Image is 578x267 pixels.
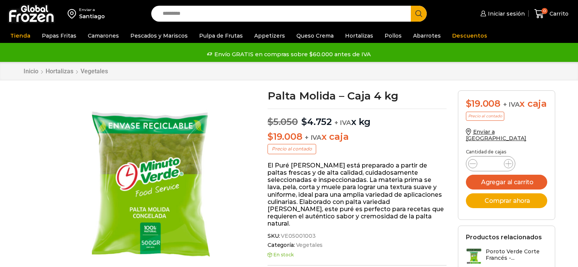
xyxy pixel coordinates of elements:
bdi: 19.008 [466,98,500,109]
a: Hortalizas [45,68,74,75]
p: El Puré [PERSON_NAME] está preparado a partir de paltas frescas y de alta calidad, cuidadosamente... [268,162,447,228]
span: Carrito [548,10,568,17]
bdi: 19.008 [268,131,302,142]
h3: Poroto Verde Corte Francés -... [486,248,547,261]
span: $ [268,116,273,127]
div: Enviar a [79,7,105,13]
a: Pollos [381,28,405,43]
div: x caja [466,98,547,109]
span: + IVA [503,101,520,108]
p: x kg [268,109,447,128]
input: Product quantity [483,158,498,169]
a: Appetizers [250,28,289,43]
a: Abarrotes [409,28,445,43]
a: Papas Fritas [38,28,80,43]
span: Iniciar sesión [486,10,525,17]
span: VE05001003 [280,233,316,239]
span: SKU: [268,233,447,239]
img: address-field-icon.svg [68,7,79,20]
a: Hortalizas [341,28,377,43]
a: Descuentos [448,28,491,43]
span: + IVA [305,134,321,141]
span: $ [268,131,273,142]
a: Camarones [84,28,123,43]
a: Pescados y Mariscos [127,28,192,43]
a: 0 Carrito [532,5,570,23]
h1: Palta Molida – Caja 4 kg [268,90,447,101]
bdi: 4.752 [301,116,332,127]
a: Vegetales [80,68,108,75]
a: Poroto Verde Corte Francés -... [466,248,547,265]
a: Queso Crema [293,28,337,43]
h2: Productos relacionados [466,234,542,241]
button: Agregar al carrito [466,175,547,190]
p: Precio al contado [268,144,316,154]
a: Iniciar sesión [478,6,525,21]
div: Santiago [79,13,105,20]
p: En stock [268,252,447,258]
span: $ [466,98,472,109]
a: Vegetales [295,242,323,248]
a: Pulpa de Frutas [195,28,247,43]
span: + IVA [334,119,351,126]
a: Tienda [6,28,34,43]
a: Inicio [23,68,39,75]
span: 0 [542,8,548,14]
p: x caja [268,131,447,142]
button: Comprar ahora [466,193,547,208]
nav: Breadcrumb [23,68,108,75]
span: $ [301,116,307,127]
bdi: 5.050 [268,116,298,127]
span: Categoría: [268,242,447,248]
button: Search button [411,6,427,22]
a: Enviar a [GEOGRAPHIC_DATA] [466,128,527,142]
p: Precio al contado [466,112,504,121]
p: Cantidad de cajas [466,149,547,155]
